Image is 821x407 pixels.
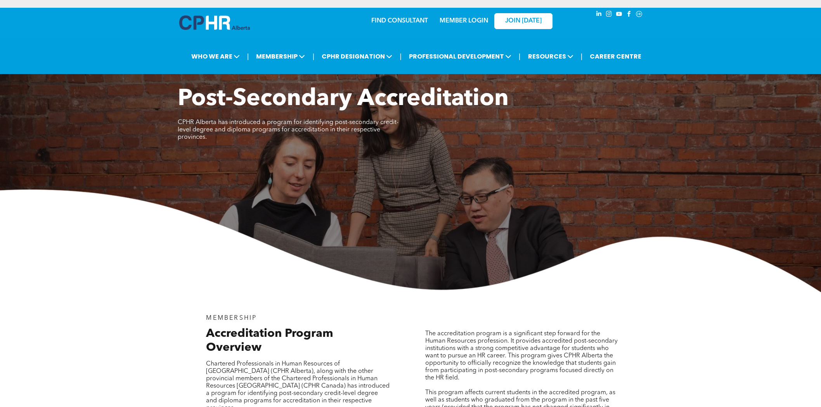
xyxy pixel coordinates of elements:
[615,10,623,20] a: youtube
[526,49,576,64] span: RESOURCES
[594,10,603,20] a: linkedin
[189,49,242,64] span: WHO WE ARE
[206,328,333,354] span: Accreditation Program Overview
[206,315,257,321] span: MEMBERSHIP
[581,48,583,64] li: |
[519,48,521,64] li: |
[178,88,509,111] span: Post-Secondary Accreditation
[247,48,249,64] li: |
[312,48,314,64] li: |
[635,10,643,20] a: Social network
[440,18,488,24] a: MEMBER LOGIN
[587,49,644,64] a: CAREER CENTRE
[254,49,307,64] span: MEMBERSHIP
[425,331,618,381] span: The accreditation program is a significant step forward for the Human Resources profession. It pr...
[179,16,250,30] img: A blue and white logo for cp alberta
[505,17,542,25] span: JOIN [DATE]
[494,13,553,29] a: JOIN [DATE]
[407,49,514,64] span: PROFESSIONAL DEVELOPMENT
[400,48,402,64] li: |
[604,10,613,20] a: instagram
[319,49,395,64] span: CPHR DESIGNATION
[178,119,398,140] span: CPHR Alberta has introduced a program for identifying post-secondary credit-level degree and dipl...
[625,10,633,20] a: facebook
[371,18,428,24] a: FIND CONSULTANT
